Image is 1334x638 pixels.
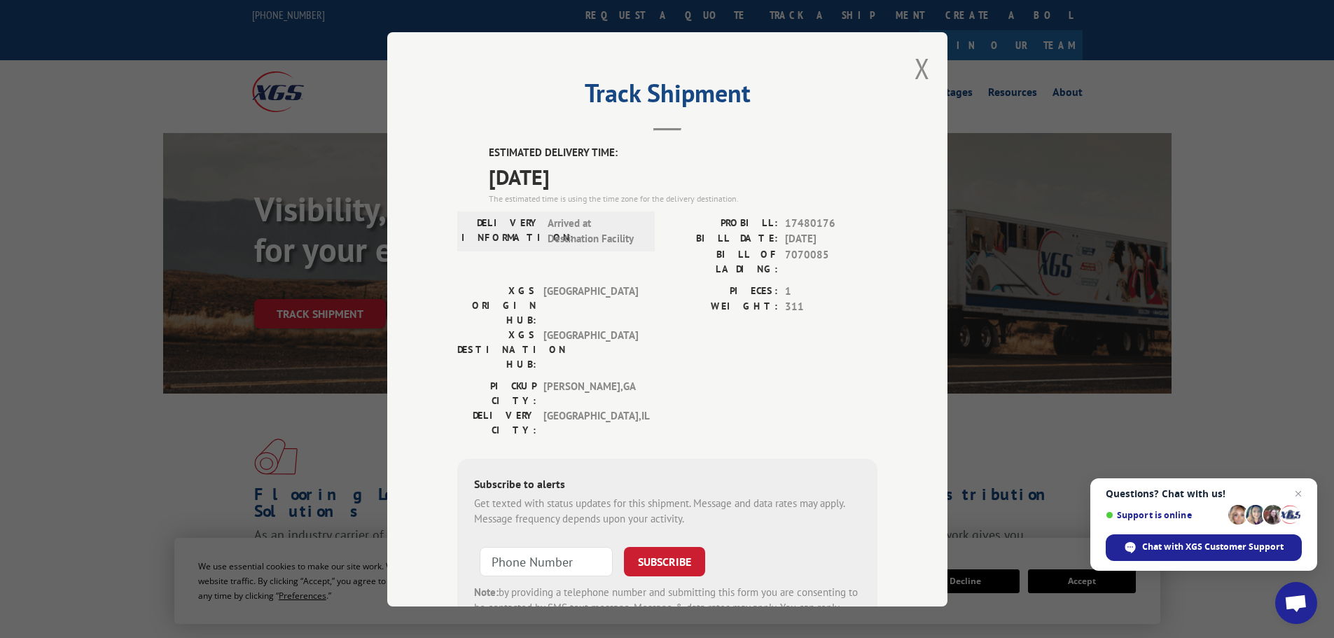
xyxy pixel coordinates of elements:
label: PICKUP CITY: [457,378,536,408]
label: DELIVERY INFORMATION: [461,215,541,247]
span: Support is online [1106,510,1223,520]
span: [GEOGRAPHIC_DATA] [543,327,638,371]
div: Chat with XGS Customer Support [1106,534,1302,561]
span: [PERSON_NAME] , GA [543,378,638,408]
span: 7070085 [785,247,877,276]
span: [DATE] [785,231,877,247]
strong: Note: [474,585,499,598]
span: Close chat [1290,485,1307,502]
label: ESTIMATED DELIVERY TIME: [489,145,877,161]
span: [GEOGRAPHIC_DATA] [543,283,638,327]
label: BILL DATE: [667,231,778,247]
span: Arrived at Destination Facility [548,215,642,247]
button: Close modal [915,50,930,87]
h2: Track Shipment [457,83,877,110]
label: DELIVERY CITY: [457,408,536,437]
label: WEIGHT: [667,299,778,315]
span: [GEOGRAPHIC_DATA] , IL [543,408,638,437]
button: SUBSCRIBE [624,546,705,576]
span: 311 [785,299,877,315]
span: 1 [785,283,877,299]
span: 17480176 [785,215,877,231]
label: BILL OF LADING: [667,247,778,276]
label: PROBILL: [667,215,778,231]
input: Phone Number [480,546,613,576]
div: by providing a telephone number and submitting this form you are consenting to be contacted by SM... [474,584,861,632]
div: Subscribe to alerts [474,475,861,495]
span: Chat with XGS Customer Support [1142,541,1284,553]
span: Questions? Chat with us! [1106,488,1302,499]
div: The estimated time is using the time zone for the delivery destination. [489,192,877,204]
span: [DATE] [489,160,877,192]
label: XGS ORIGIN HUB: [457,283,536,327]
label: XGS DESTINATION HUB: [457,327,536,371]
div: Get texted with status updates for this shipment. Message and data rates may apply. Message frequ... [474,495,861,527]
div: Open chat [1275,582,1317,624]
label: PIECES: [667,283,778,299]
